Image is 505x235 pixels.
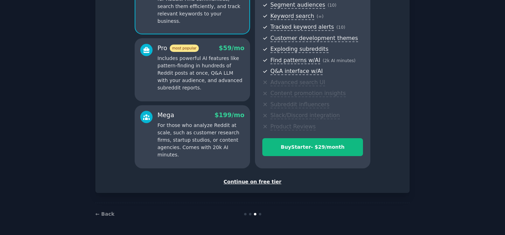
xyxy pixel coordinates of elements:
button: BuyStarter- $29/month [262,138,363,156]
div: Continue on free tier [103,178,402,186]
div: Mega [157,111,174,120]
span: Find patterns w/AI [270,57,320,64]
span: Keyword search [270,13,314,20]
p: For those who analyze Reddit at scale, such as customer research firms, startup studios, or conte... [157,122,244,159]
p: Includes powerful AI features like pattern-finding in hundreds of Reddit posts at once, Q&A LLM w... [157,55,244,92]
div: Pro [157,44,199,53]
span: Advanced search UI [270,79,325,86]
span: most popular [170,45,199,52]
span: $ 59 /mo [219,45,244,52]
div: Buy Starter - $ 29 /month [263,143,363,151]
span: Tracked keyword alerts [270,23,334,31]
span: Content promotion insights [270,90,346,97]
span: Subreddit influencers [270,101,329,108]
span: Slack/Discord integration [270,112,340,119]
span: Q&A interface w/AI [270,68,323,75]
span: ( ∞ ) [317,14,324,19]
a: ← Back [95,211,114,217]
span: Exploding subreddits [270,46,328,53]
span: ( 10 ) [336,25,345,30]
span: Segment audiences [270,1,325,9]
span: ( 10 ) [328,3,336,8]
span: Customer development themes [270,35,358,42]
span: ( 2k AI minutes ) [323,58,356,63]
span: $ 199 /mo [215,112,244,119]
span: Product Reviews [270,123,316,130]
